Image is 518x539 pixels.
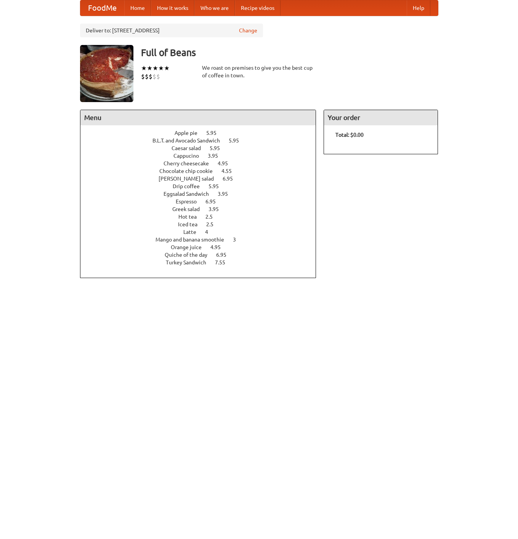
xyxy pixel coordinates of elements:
span: Espresso [176,198,204,205]
img: angular.jpg [80,45,133,102]
span: Turkey Sandwich [166,259,214,266]
a: Who we are [194,0,235,16]
span: Orange juice [171,244,209,250]
li: ★ [147,64,152,72]
h4: Your order [324,110,438,125]
div: We roast on premises to give you the best cup of coffee in town. [202,64,316,79]
a: Caesar salad 5.95 [172,145,234,151]
span: Greek salad [172,206,207,212]
li: $ [156,72,160,81]
a: Cherry cheesecake 4.95 [164,160,242,166]
li: ★ [164,64,170,72]
span: Drip coffee [173,183,207,189]
span: Hot tea [178,214,204,220]
span: 6.95 [205,198,223,205]
a: Eggsalad Sandwich 3.95 [164,191,242,197]
span: 3.95 [208,153,226,159]
span: 4 [205,229,216,235]
a: Cappucino 3.95 [173,153,232,159]
a: Latte 4 [183,229,222,235]
a: Recipe videos [235,0,281,16]
li: $ [145,72,149,81]
a: Change [239,27,257,34]
span: [PERSON_NAME] salad [159,176,221,182]
li: $ [141,72,145,81]
span: Quiche of the day [165,252,215,258]
span: 3 [233,237,244,243]
h4: Menu [80,110,316,125]
span: B.L.T. and Avocado Sandwich [152,138,228,144]
a: Home [124,0,151,16]
a: Greek salad 3.95 [172,206,233,212]
a: B.L.T. and Avocado Sandwich 5.95 [152,138,253,144]
a: Iced tea 2.5 [178,221,228,227]
span: 3.95 [208,206,226,212]
span: 5.95 [206,130,224,136]
a: Orange juice 4.95 [171,244,235,250]
a: Turkey Sandwich 7.55 [166,259,239,266]
span: Cappucino [173,153,207,159]
span: Eggsalad Sandwich [164,191,217,197]
a: Chocolate chip cookie 4.55 [159,168,246,174]
a: Espresso 6.95 [176,198,230,205]
a: Mango and banana smoothie 3 [156,237,250,243]
span: Mango and banana smoothie [156,237,232,243]
li: $ [149,72,152,81]
span: 6.95 [216,252,234,258]
a: How it works [151,0,194,16]
span: Iced tea [178,221,205,227]
li: ★ [152,64,158,72]
a: Help [407,0,430,16]
span: Caesar salad [172,145,208,151]
a: Quiche of the day 6.95 [165,252,241,258]
span: 6.95 [223,176,241,182]
span: Latte [183,229,204,235]
span: 4.55 [221,168,239,174]
a: [PERSON_NAME] salad 6.95 [159,176,247,182]
b: Total: $0.00 [335,132,364,138]
span: 4.95 [218,160,236,166]
a: Apple pie 5.95 [175,130,231,136]
a: Drip coffee 5.95 [173,183,233,189]
a: FoodMe [80,0,124,16]
span: Apple pie [175,130,205,136]
span: 2.5 [205,214,220,220]
span: 3.95 [218,191,236,197]
h3: Full of Beans [141,45,438,60]
span: 2.5 [206,221,221,227]
span: 5.95 [229,138,247,144]
div: Deliver to: [STREET_ADDRESS] [80,24,263,37]
a: Hot tea 2.5 [178,214,227,220]
span: 5.95 [210,145,228,151]
span: 4.95 [210,244,228,250]
li: $ [152,72,156,81]
span: Cherry cheesecake [164,160,217,166]
li: ★ [141,64,147,72]
span: Chocolate chip cookie [159,168,220,174]
span: 5.95 [208,183,226,189]
li: ★ [158,64,164,72]
span: 7.55 [215,259,233,266]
